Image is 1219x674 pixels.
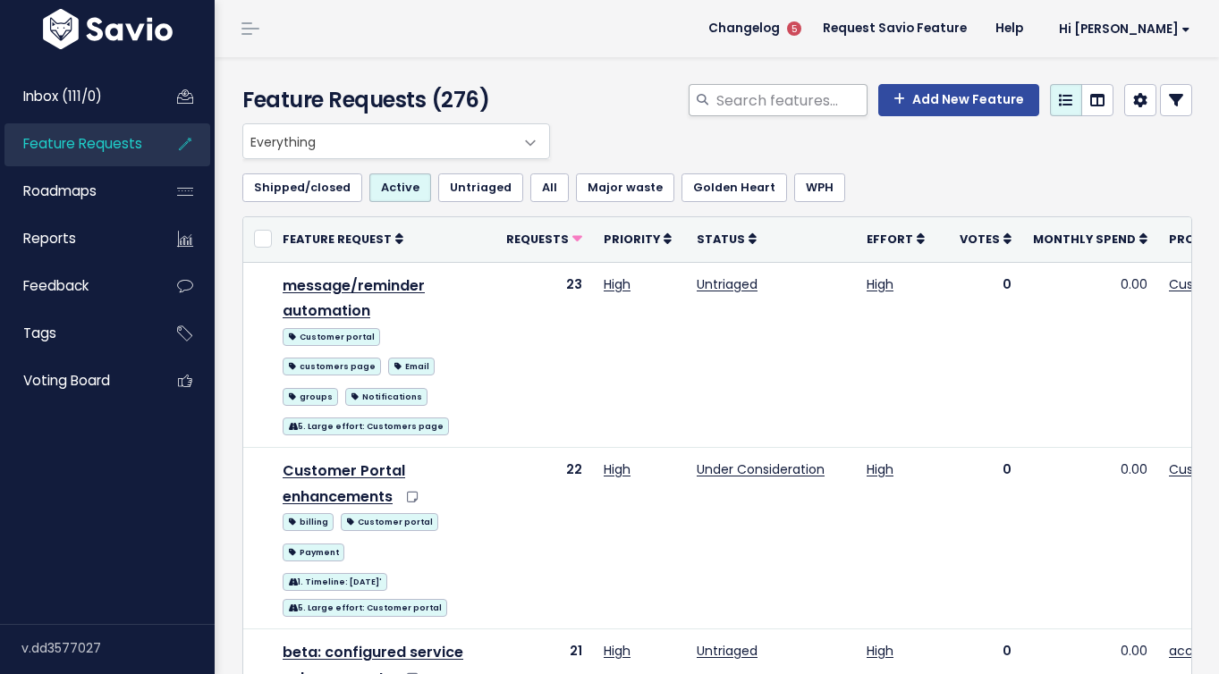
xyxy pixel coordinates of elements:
td: 0.00 [1022,262,1158,447]
h4: Feature Requests (276) [242,84,541,116]
span: 5 [787,21,801,36]
span: Requests [506,232,569,247]
a: High [604,460,631,478]
a: Major waste [576,173,674,202]
a: Active [369,173,431,202]
span: Hi [PERSON_NAME] [1059,22,1190,36]
span: Payment [283,543,344,561]
a: Inbox (111/0) [4,76,148,117]
a: message/reminder automation [283,275,425,322]
a: Help [981,15,1037,42]
a: Golden Heart [681,173,787,202]
a: Reports [4,218,148,259]
span: Priority [604,232,660,247]
a: 5. Large effort: Customers page [283,414,449,436]
a: Payment [283,540,344,562]
a: customers page [283,354,381,376]
a: Add New Feature [878,84,1039,116]
a: High [867,275,893,293]
span: Customer portal [283,328,380,346]
a: Untriaged [697,275,758,293]
span: 5. Large effort: Customers page [283,417,449,435]
a: Request Savio Feature [808,15,981,42]
a: billing [283,510,334,532]
a: Untriaged [697,642,758,660]
span: Effort [867,232,913,247]
a: Feedback [4,265,148,307]
span: Everything [242,123,550,159]
img: logo-white.9d6f32f41409.svg [38,9,177,49]
span: Votes [960,232,1000,247]
a: Voting Board [4,360,148,401]
a: Effort [867,230,925,248]
a: Shipped/closed [242,173,362,202]
a: Roadmaps [4,171,148,212]
a: Email [388,354,435,376]
a: Customer Portal enhancements [283,460,405,507]
span: Voting Board [23,371,110,390]
a: Tags [4,313,148,354]
span: billing [283,513,334,531]
a: Feature Request [283,230,403,248]
span: 5. Large effort: Customer portal [283,599,447,617]
a: groups [283,384,338,407]
a: WPH [794,173,845,202]
span: Changelog [708,22,780,35]
span: Inbox (111/0) [23,87,102,105]
a: Customer portal [341,510,438,532]
a: 5. Large effort: Customer portal [283,595,447,618]
a: Customer portal [283,324,380,347]
ul: Filter feature requests [242,173,1192,202]
a: Feature Requests [4,123,148,164]
a: Under Consideration [697,460,825,478]
span: Customer portal [341,513,438,531]
span: Roadmaps [23,181,97,200]
a: Requests [506,230,582,248]
span: 1. Timeline: [DATE]' [283,573,387,591]
a: Untriaged [438,173,523,202]
a: All [530,173,569,202]
a: Priority [604,230,672,248]
td: 0 [949,262,1022,447]
a: 1. Timeline: [DATE]' [283,569,387,592]
a: Hi [PERSON_NAME] [1037,15,1205,43]
span: Monthly spend [1033,232,1136,247]
span: Reports [23,229,76,248]
span: Email [388,358,435,375]
td: 23 [495,262,593,447]
a: High [867,460,893,478]
a: High [867,642,893,660]
span: Notifications [345,388,427,406]
td: 0 [949,447,1022,628]
div: v.dd3577027 [21,625,215,671]
a: High [604,642,631,660]
span: Status [697,232,745,247]
span: Tags [23,324,56,342]
span: Feature Request [283,232,392,247]
td: 22 [495,447,593,628]
a: Notifications [345,384,427,407]
a: Monthly spend [1033,230,1147,248]
input: Search features... [715,84,868,116]
span: Everything [243,124,513,158]
td: 0.00 [1022,447,1158,628]
span: Feedback [23,276,89,295]
a: High [604,275,631,293]
span: Feature Requests [23,134,142,153]
span: customers page [283,358,381,375]
a: Votes [960,230,1012,248]
span: groups [283,388,338,406]
a: Status [697,230,757,248]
